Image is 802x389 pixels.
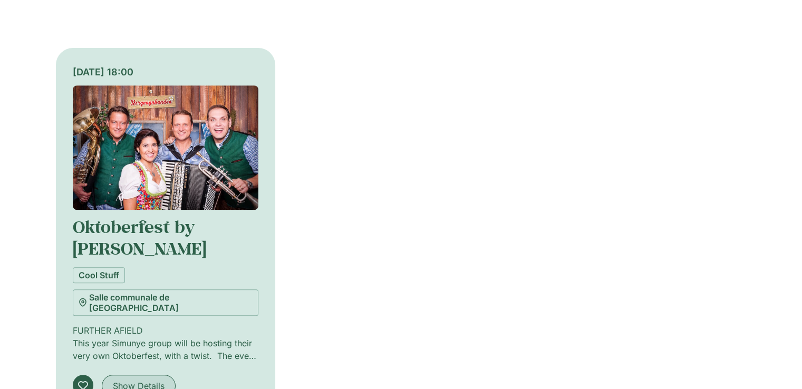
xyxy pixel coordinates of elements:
[73,289,259,316] a: Salle communale de [GEOGRAPHIC_DATA]
[73,65,259,79] div: [DATE] 18:00
[73,337,259,362] p: This year Simunye group will be hosting their very own Oktoberfest, with a twist. The event will ...
[73,324,259,337] p: FURTHER AFIELD
[73,267,125,283] a: Cool Stuff
[73,216,206,259] a: Oktoberfest by [PERSON_NAME]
